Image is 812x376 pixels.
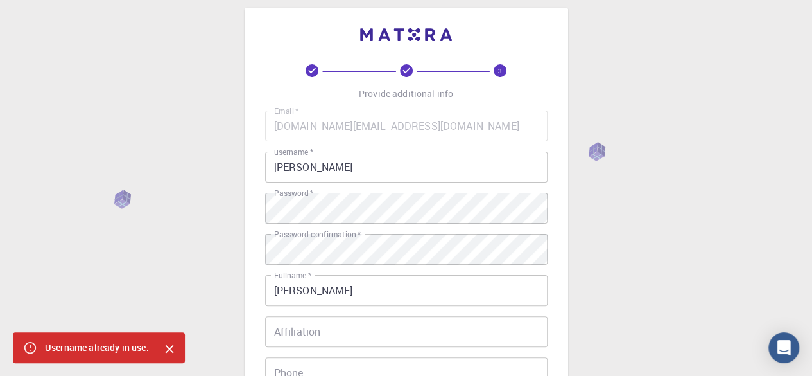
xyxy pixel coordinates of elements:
[45,336,149,359] div: Username already in use.
[768,332,799,363] div: Open Intercom Messenger
[274,188,313,199] label: Password
[274,147,313,157] label: username
[274,229,361,240] label: Password confirmation
[274,105,298,116] label: Email
[159,339,180,359] button: Close
[274,270,311,281] label: Fullname
[359,87,453,100] p: Provide additional info
[498,66,502,75] text: 3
